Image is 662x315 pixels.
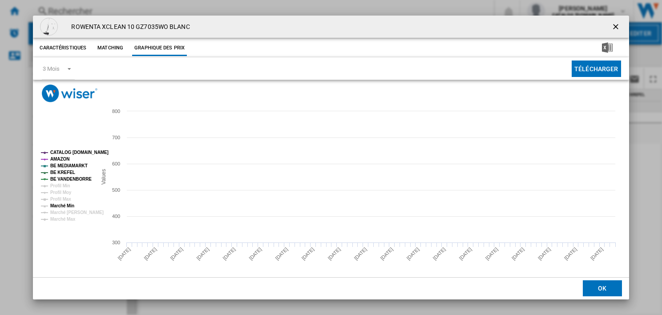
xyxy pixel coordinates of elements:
div: 3 Mois [43,65,59,72]
tspan: [DATE] [117,246,132,261]
md-dialog: Product popup [33,16,629,299]
tspan: [DATE] [484,246,499,261]
tspan: Profil Min [50,183,70,188]
tspan: [DATE] [327,246,342,261]
tspan: [DATE] [432,246,447,261]
tspan: Marché Min [50,203,74,208]
ng-md-icon: getI18NText('BUTTONS.CLOSE_DIALOG') [611,22,622,33]
tspan: Values [101,169,107,184]
tspan: 700 [112,135,120,140]
tspan: [DATE] [511,246,525,261]
tspan: [DATE] [170,246,184,261]
tspan: [DATE] [301,246,315,261]
tspan: Profil Max [50,197,71,202]
tspan: [DATE] [248,246,263,261]
tspan: [DATE] [537,246,552,261]
img: logo_wiser_300x94.png [42,85,97,102]
tspan: [DATE] [353,246,368,261]
button: Matching [91,40,130,56]
tspan: [DATE] [143,246,158,261]
tspan: [DATE] [458,246,473,261]
tspan: Marché [PERSON_NAME] [50,210,104,215]
tspan: [DATE] [379,246,394,261]
tspan: [DATE] [563,246,578,261]
tspan: [DATE] [406,246,420,261]
tspan: 800 [112,109,120,114]
tspan: [DATE] [222,246,237,261]
tspan: AMAZON [50,157,69,162]
button: Télécharger [572,61,621,77]
tspan: 600 [112,161,120,166]
tspan: [DATE] [196,246,210,261]
tspan: Marché Max [50,217,76,222]
tspan: [DATE] [274,246,289,261]
button: OK [583,280,622,296]
tspan: CATALOG [DOMAIN_NAME] [50,150,109,155]
img: excel-24x24.png [602,42,613,53]
tspan: BE MEDIAMARKT [50,163,88,168]
tspan: 300 [112,240,120,245]
button: Graphique des prix [132,40,187,56]
tspan: BE VANDENBORRE [50,177,92,182]
tspan: BE KREFEL [50,170,75,175]
tspan: [DATE] [589,246,604,261]
button: Caractéristiques [37,40,89,56]
tspan: 400 [112,214,120,219]
tspan: 500 [112,187,120,193]
img: fee_786_587_png [40,18,58,36]
button: getI18NText('BUTTONS.CLOSE_DIALOG') [608,18,626,36]
tspan: Profil Moy [50,190,72,195]
button: Télécharger au format Excel [588,40,627,56]
h4: ROWENTA XCLEAN 10 GZ7035WO BLANC [67,23,190,32]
